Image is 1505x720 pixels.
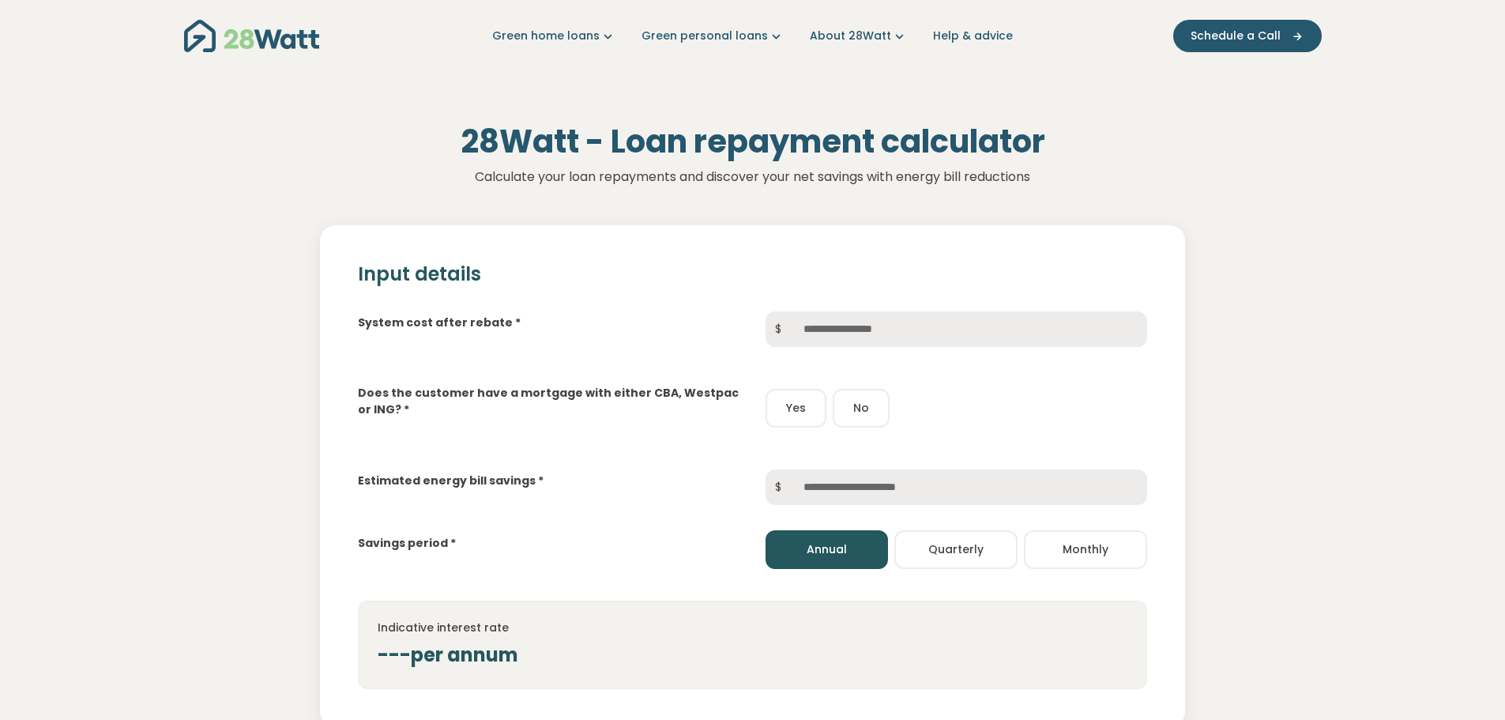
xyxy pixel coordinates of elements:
[358,385,739,418] label: Does the customer have a mortgage with either CBA, Westpac or ING? *
[642,28,784,44] a: Green personal loans
[1024,530,1147,569] button: Monthly
[358,473,544,489] label: Estimated energy bill savings *
[378,620,1127,635] h4: Indicative interest rate
[492,28,616,44] a: Green home loans
[378,641,1127,669] div: --- per annum
[358,315,521,331] label: System cost after rebate *
[184,20,319,52] img: 28Watt
[833,389,890,428] button: No
[933,28,1013,44] a: Help & advice
[766,311,791,347] span: $
[766,530,889,569] button: Annual
[231,123,1274,160] h1: 28Watt - Loan repayment calculator
[766,389,826,428] button: Yes
[894,530,1018,569] button: Quarterly
[1191,28,1281,44] span: Schedule a Call
[184,16,1322,56] nav: Main navigation
[1173,20,1322,52] button: Schedule a Call
[231,167,1274,187] p: Calculate your loan repayments and discover your net savings with energy bill reductions
[358,263,1147,286] h2: Input details
[358,535,456,552] label: Savings period *
[810,28,908,44] a: About 28Watt
[766,469,791,505] span: $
